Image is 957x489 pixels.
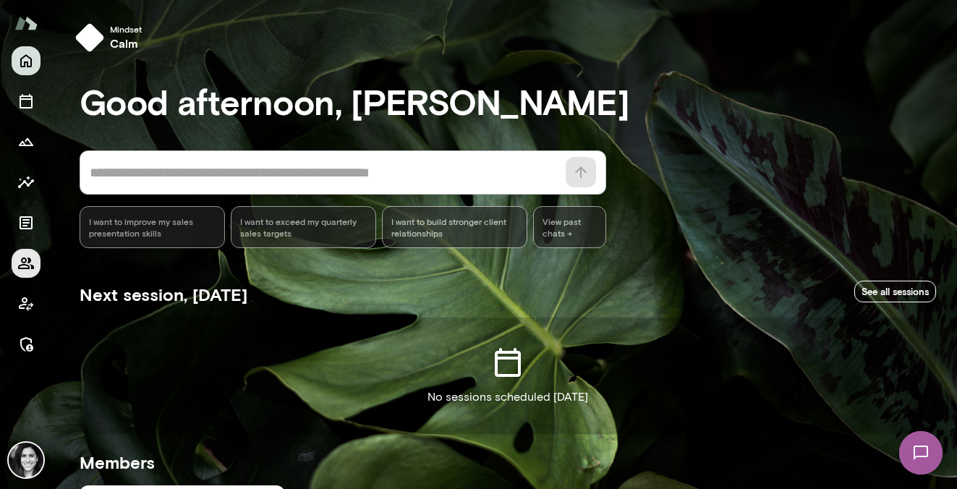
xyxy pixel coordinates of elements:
[12,87,41,116] button: Sessions
[428,388,588,406] p: No sessions scheduled [DATE]
[240,216,367,239] span: I want to exceed my quarterly sales targets
[12,249,41,278] button: Members
[80,81,936,122] h3: Good afternoon, [PERSON_NAME]
[12,208,41,237] button: Documents
[110,35,142,52] h6: calm
[69,17,153,58] button: Mindsetcalm
[12,330,41,359] button: Manage
[80,206,225,248] div: I want to improve my sales presentation skills
[80,283,247,306] h5: Next session, [DATE]
[12,168,41,197] button: Insights
[80,451,936,474] h5: Members
[14,9,38,37] img: Mento
[391,216,518,239] span: I want to build stronger client relationships
[854,281,936,303] a: See all sessions
[89,216,216,239] span: I want to improve my sales presentation skills
[12,289,41,318] button: Client app
[110,23,142,35] span: Mindset
[12,46,41,75] button: Home
[12,127,41,156] button: Growth Plan
[75,23,104,52] img: mindset
[533,206,605,248] span: View past chats ->
[382,206,527,248] div: I want to build stronger client relationships
[231,206,376,248] div: I want to exceed my quarterly sales targets
[9,443,43,477] img: Jamie Albers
